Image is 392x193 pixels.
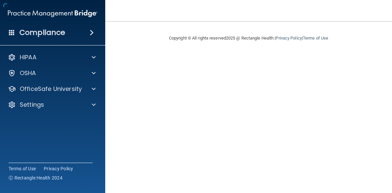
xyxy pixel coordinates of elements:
[8,53,96,61] a: HIPAA
[8,85,96,93] a: OfficeSafe University
[20,69,36,77] p: OSHA
[129,28,369,49] div: Copyright © All rights reserved 2025 @ Rectangle Health | |
[8,7,97,20] img: PMB logo
[8,69,96,77] a: OSHA
[20,53,37,61] p: HIPAA
[9,175,62,181] span: Ⓒ Rectangle Health 2024
[20,101,44,109] p: Settings
[20,85,82,93] p: OfficeSafe University
[44,165,73,172] a: Privacy Policy
[9,165,36,172] a: Terms of Use
[276,36,302,41] a: Privacy Policy
[8,101,96,109] a: Settings
[303,36,328,41] a: Terms of Use
[19,28,65,37] h4: Compliance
